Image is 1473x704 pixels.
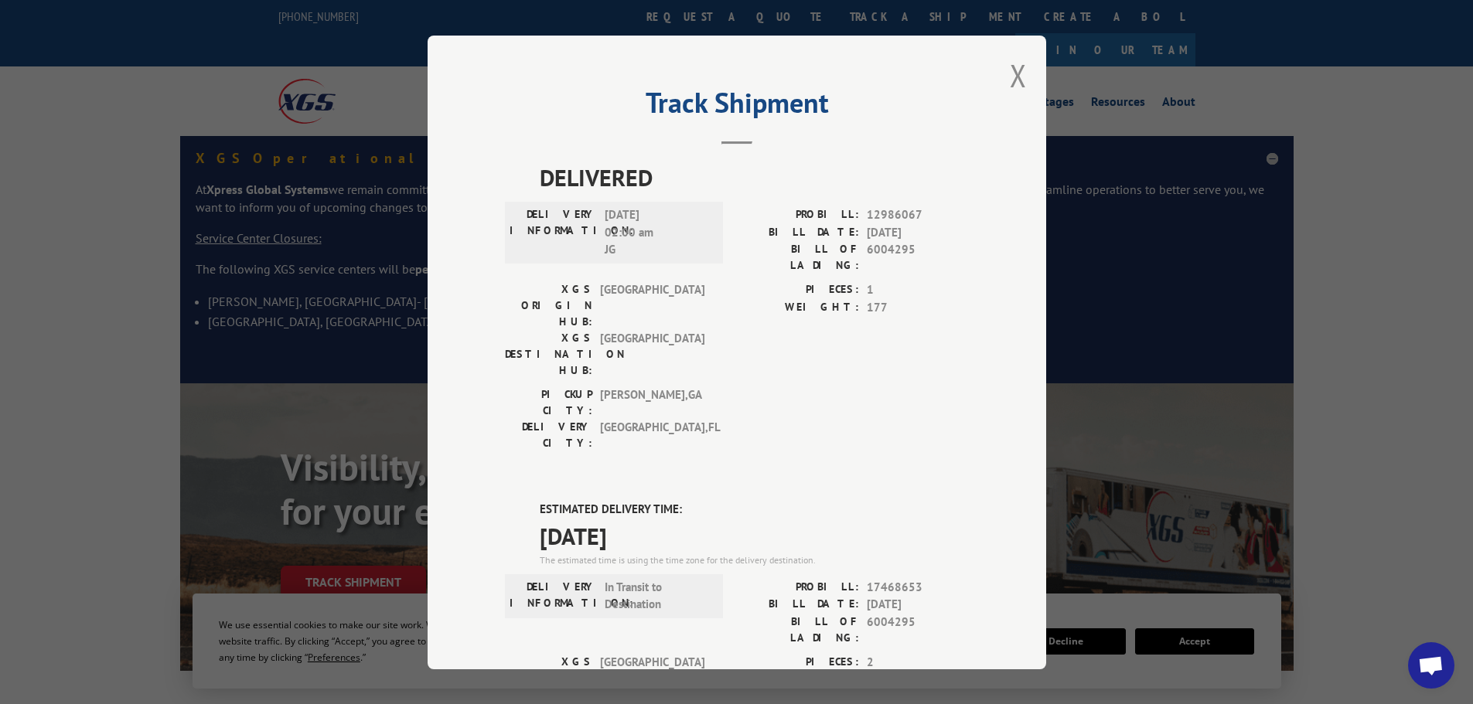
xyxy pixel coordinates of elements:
label: BILL DATE: [737,596,859,614]
span: DELIVERED [540,160,969,195]
label: BILL OF LADING: [737,241,859,274]
label: PIECES: [737,653,859,671]
span: [GEOGRAPHIC_DATA] [600,330,704,379]
a: Open chat [1408,642,1454,689]
label: XGS ORIGIN HUB: [505,653,592,702]
label: DELIVERY INFORMATION: [510,578,597,613]
label: XGS ORIGIN HUB: [505,281,592,330]
h2: Track Shipment [505,92,969,121]
span: [PERSON_NAME] , GA [600,386,704,419]
label: PROBILL: [737,578,859,596]
label: PROBILL: [737,206,859,224]
span: [DATE] [540,518,969,553]
span: 6004295 [867,241,969,274]
span: 177 [867,298,969,316]
label: WEIGHT: [737,298,859,316]
span: 12986067 [867,206,969,224]
label: PIECES: [737,281,859,299]
span: 6004295 [867,613,969,645]
label: BILL OF LADING: [737,613,859,645]
span: [DATE] [867,596,969,614]
span: [GEOGRAPHIC_DATA] [600,281,704,330]
label: ESTIMATED DELIVERY TIME: [540,501,969,519]
label: DELIVERY INFORMATION: [510,206,597,259]
label: PICKUP CITY: [505,386,592,419]
label: DELIVERY CITY: [505,419,592,451]
button: Close modal [1010,55,1027,96]
label: XGS DESTINATION HUB: [505,330,592,379]
span: [DATE] 02:00 am JG [605,206,709,259]
span: [GEOGRAPHIC_DATA] [600,653,704,702]
span: In Transit to Destination [605,578,709,613]
span: [GEOGRAPHIC_DATA] , FL [600,419,704,451]
span: 17468653 [867,578,969,596]
span: [DATE] [867,223,969,241]
label: BILL DATE: [737,223,859,241]
span: 1 [867,281,969,299]
span: 2 [867,653,969,671]
div: The estimated time is using the time zone for the delivery destination. [540,553,969,566]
